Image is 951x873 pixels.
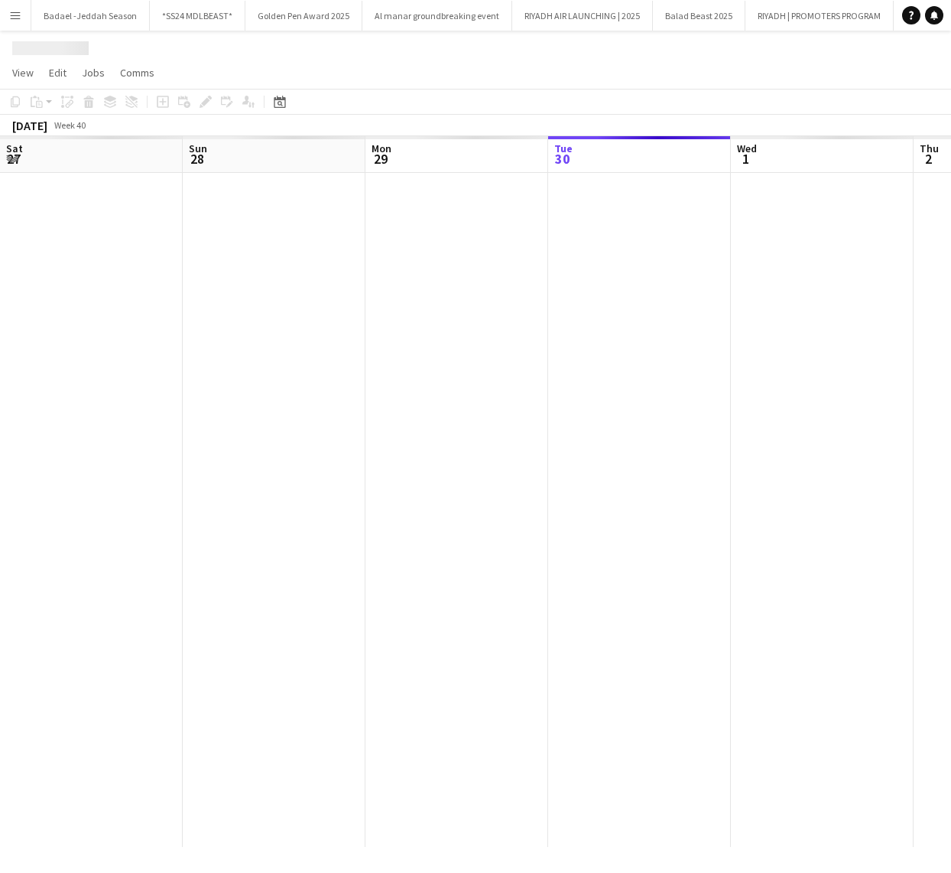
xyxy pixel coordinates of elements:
span: Tue [554,142,573,155]
div: [DATE] [12,118,47,133]
span: 27 [4,150,23,168]
span: 1 [735,150,757,168]
button: RIYADH AIR LAUNCHING | 2025 [512,1,653,31]
span: Jobs [82,66,105,80]
button: Al manar groundbreaking event [362,1,512,31]
span: Sat [6,142,23,155]
button: RIYADH | PROMOTERS PROGRAM [745,1,894,31]
span: 30 [552,150,573,168]
button: Golden Pen Award 2025 [245,1,362,31]
a: Edit [43,63,73,83]
button: *SS24 MDLBEAST* [150,1,245,31]
button: Balad Beast 2025 [653,1,745,31]
span: Wed [737,142,757,155]
span: View [12,66,34,80]
span: Week 40 [50,119,89,131]
span: Thu [920,142,939,155]
span: Mon [372,142,391,155]
span: Sun [189,142,207,155]
span: 29 [369,150,391,168]
a: View [6,63,40,83]
button: Badael -Jeddah Season [31,1,150,31]
span: Edit [49,66,67,80]
a: Comms [114,63,161,83]
span: 2 [917,150,939,168]
a: Jobs [76,63,111,83]
span: Comms [120,66,154,80]
span: 28 [187,150,207,168]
